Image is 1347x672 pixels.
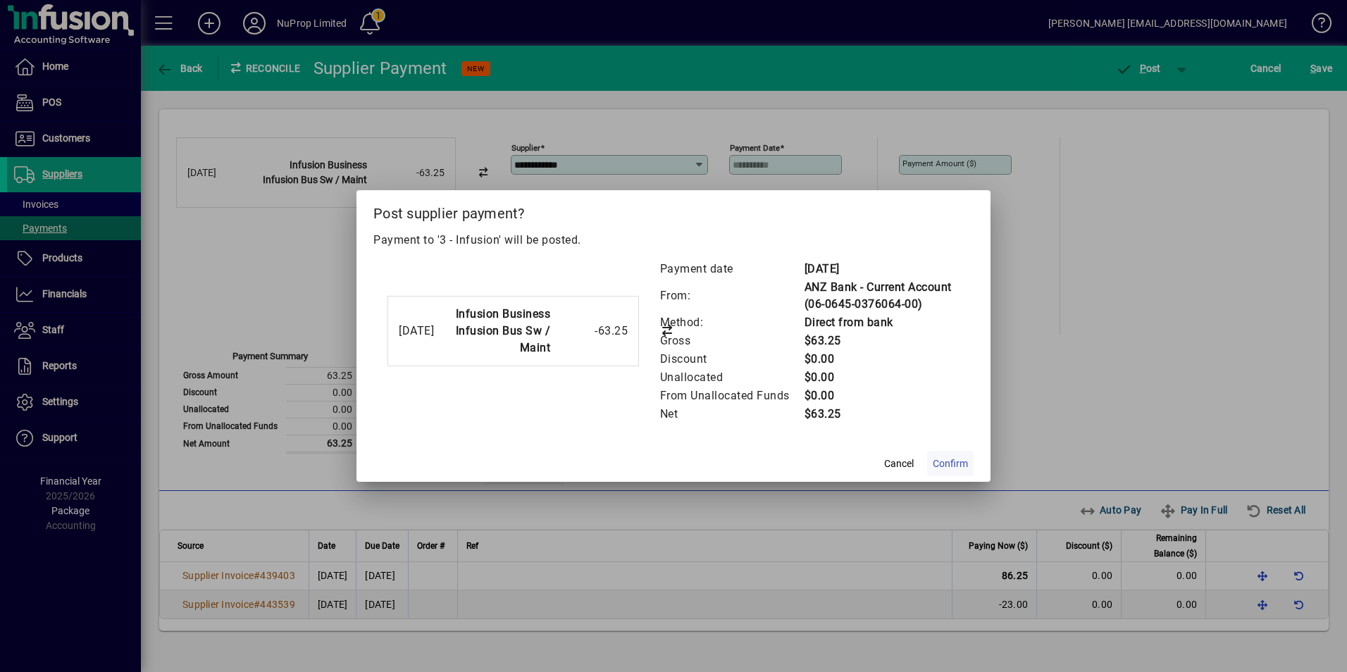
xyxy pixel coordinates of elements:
[659,405,804,423] td: Net
[373,232,974,249] p: Payment to '3 - Infusion' will be posted.
[659,350,804,368] td: Discount
[804,332,960,350] td: $63.25
[659,332,804,350] td: Gross
[659,260,804,278] td: Payment date
[659,368,804,387] td: Unallocated
[804,313,960,332] td: Direct from bank
[876,451,921,476] button: Cancel
[557,323,628,340] div: -63.25
[356,190,991,231] h2: Post supplier payment?
[804,350,960,368] td: $0.00
[933,456,968,471] span: Confirm
[804,405,960,423] td: $63.25
[804,368,960,387] td: $0.00
[804,387,960,405] td: $0.00
[399,323,434,340] div: [DATE]
[804,260,960,278] td: [DATE]
[804,278,960,313] td: ANZ Bank - Current Account (06-0645-0376064-00)
[659,387,804,405] td: From Unallocated Funds
[456,307,551,354] strong: Infusion Business Infusion Bus Sw / Maint
[884,456,914,471] span: Cancel
[927,451,974,476] button: Confirm
[659,313,804,332] td: Method:
[659,278,804,313] td: From:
